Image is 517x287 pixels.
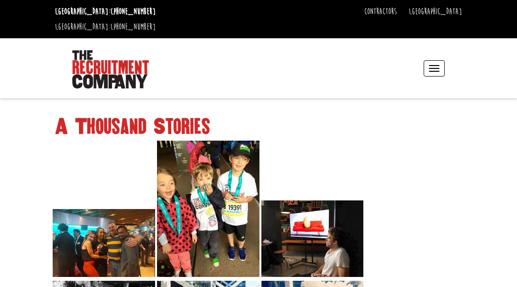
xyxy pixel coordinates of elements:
[53,19,158,34] li: [GEOGRAPHIC_DATA]:
[409,6,462,17] a: [GEOGRAPHIC_DATA]
[111,6,156,17] a: [PHONE_NUMBER]
[53,209,155,277] img: DSC02501.jpg
[53,4,158,19] li: [GEOGRAPHIC_DATA]:
[52,118,466,135] h1: A Thousand Stories
[157,141,259,277] img: 14333042_10153874919001911_5170198430951557068_n.jpg (1)
[364,6,397,17] a: Contractors
[111,22,156,32] a: [PHONE_NUMBER]
[261,200,364,277] img: 16807592_10154821986890568_5299321887540564213_n.jpg
[72,50,149,88] img: The Recruitment Company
